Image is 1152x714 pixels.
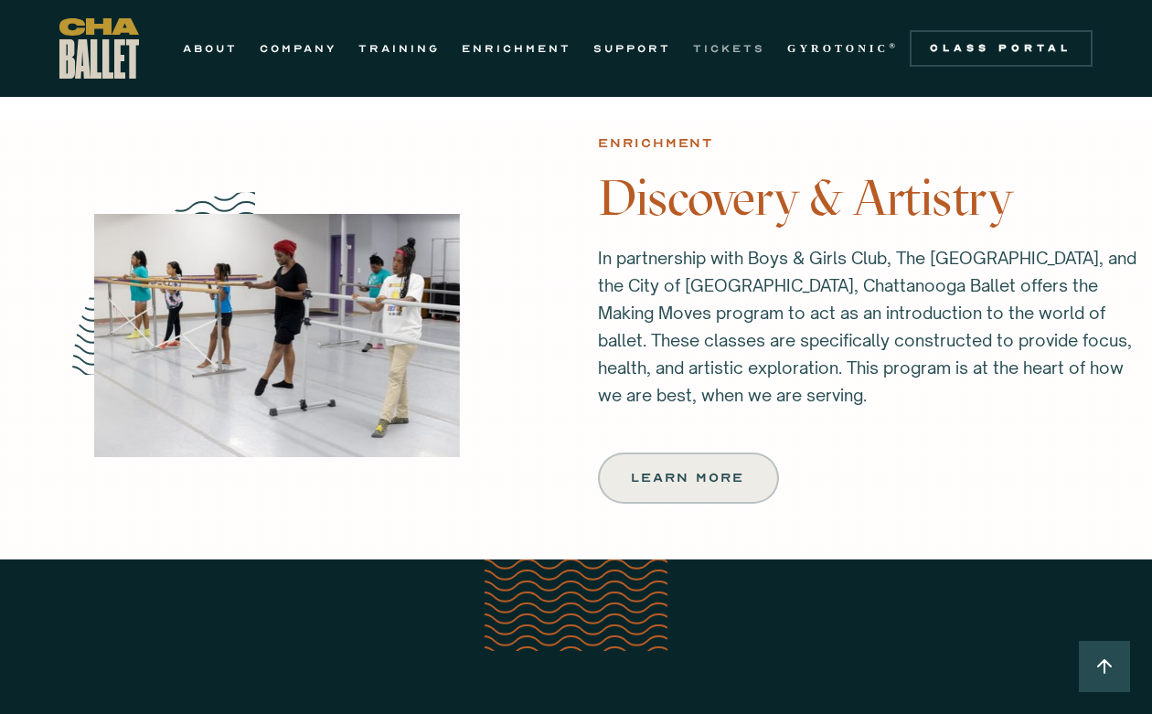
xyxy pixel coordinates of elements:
a: home [59,18,139,79]
a: TICKETS [693,37,765,59]
h4: Discovery & Artistry [598,171,1152,226]
a: TRAINING [358,37,440,59]
div: Class Portal [921,41,1082,56]
strong: GYROTONIC [787,42,889,55]
a: COMPANY [260,37,336,59]
a: ENRICHMENT [462,37,571,59]
a: ABOUT [183,37,238,59]
sup: ® [889,41,899,50]
a: Class Portal [910,30,1093,67]
a: GYROTONIC® [787,37,899,59]
a: Learn more [598,453,779,504]
p: In partnership with Boys & Girls Club, The [GEOGRAPHIC_DATA], and the City of [GEOGRAPHIC_DATA], ... [598,244,1147,409]
div: ENRICHMENT [598,133,713,155]
a: SUPPORT [593,37,671,59]
div: Learn more [633,467,744,489]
